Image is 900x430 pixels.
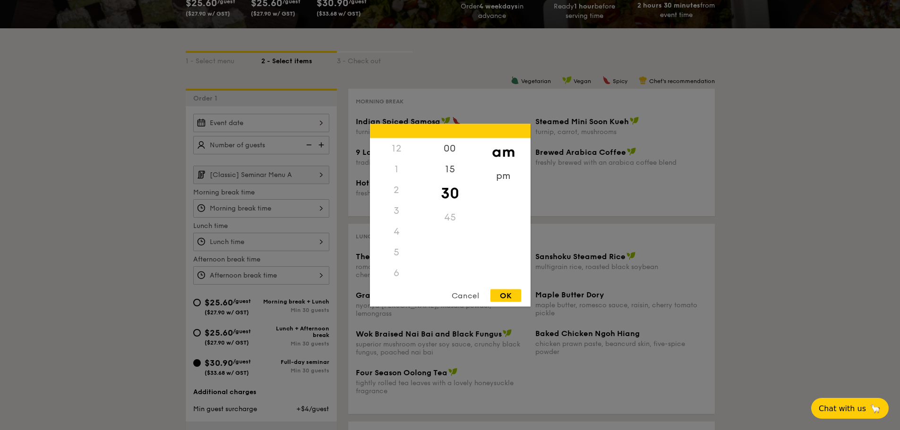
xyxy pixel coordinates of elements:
[423,138,477,159] div: 00
[370,159,423,179] div: 1
[811,398,889,419] button: Chat with us🦙
[477,138,530,165] div: am
[370,179,423,200] div: 2
[423,207,477,228] div: 45
[477,165,530,186] div: pm
[370,242,423,262] div: 5
[490,289,521,302] div: OK
[442,289,489,302] div: Cancel
[870,403,881,414] span: 🦙
[370,262,423,283] div: 6
[370,200,423,221] div: 3
[370,221,423,242] div: 4
[423,159,477,179] div: 15
[819,404,866,413] span: Chat with us
[423,179,477,207] div: 30
[370,138,423,159] div: 12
